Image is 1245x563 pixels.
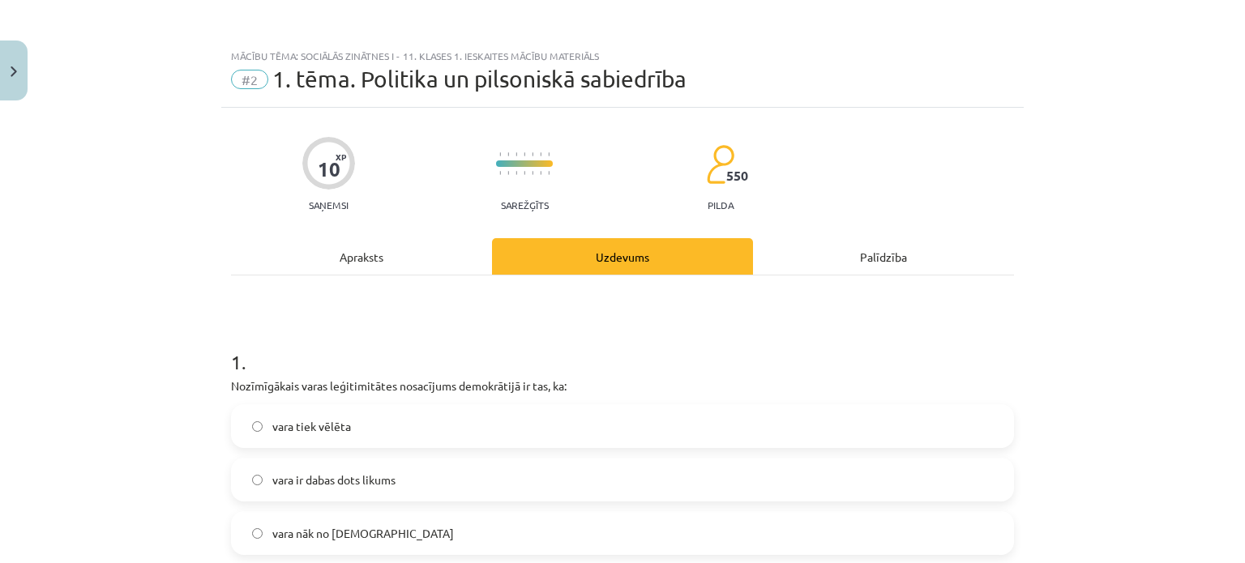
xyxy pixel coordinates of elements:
[231,70,268,89] span: #2
[516,152,517,156] img: icon-short-line-57e1e144782c952c97e751825c79c345078a6d821885a25fce030b3d8c18986b.svg
[540,152,541,156] img: icon-short-line-57e1e144782c952c97e751825c79c345078a6d821885a25fce030b3d8c18986b.svg
[231,238,492,275] div: Apraksts
[302,199,355,211] p: Saņemsi
[706,144,734,185] img: students-c634bb4e5e11cddfef0936a35e636f08e4e9abd3cc4e673bd6f9a4125e45ecb1.svg
[272,471,396,488] span: vara ir dabas dots likums
[507,171,509,175] img: icon-short-line-57e1e144782c952c97e751825c79c345078a6d821885a25fce030b3d8c18986b.svg
[708,199,734,211] p: pilda
[532,171,533,175] img: icon-short-line-57e1e144782c952c97e751825c79c345078a6d821885a25fce030b3d8c18986b.svg
[492,238,753,275] div: Uzdevums
[540,171,541,175] img: icon-short-line-57e1e144782c952c97e751825c79c345078a6d821885a25fce030b3d8c18986b.svg
[231,50,1014,62] div: Mācību tēma: Sociālās zinātnes i - 11. klases 1. ieskaites mācību materiāls
[524,171,525,175] img: icon-short-line-57e1e144782c952c97e751825c79c345078a6d821885a25fce030b3d8c18986b.svg
[548,171,550,175] img: icon-short-line-57e1e144782c952c97e751825c79c345078a6d821885a25fce030b3d8c18986b.svg
[252,475,263,485] input: vara ir dabas dots likums
[272,66,687,92] span: 1. tēma. Politika un pilsoniskā sabiedrība
[231,377,1014,395] p: Nozīmīgākais varas leģitimitātes nosacījums demokrātijā ir tas, ka:
[753,238,1014,275] div: Palīdzība
[231,322,1014,373] h1: 1 .
[532,152,533,156] img: icon-short-line-57e1e144782c952c97e751825c79c345078a6d821885a25fce030b3d8c18986b.svg
[501,199,549,211] p: Sarežģīts
[252,528,263,539] input: vara nāk no [DEMOGRAPHIC_DATA]
[272,418,351,435] span: vara tiek vēlēta
[548,152,550,156] img: icon-short-line-57e1e144782c952c97e751825c79c345078a6d821885a25fce030b3d8c18986b.svg
[272,525,454,542] span: vara nāk no [DEMOGRAPHIC_DATA]
[499,171,501,175] img: icon-short-line-57e1e144782c952c97e751825c79c345078a6d821885a25fce030b3d8c18986b.svg
[252,421,263,432] input: vara tiek vēlēta
[726,168,748,183] span: 550
[318,158,340,181] div: 10
[499,152,501,156] img: icon-short-line-57e1e144782c952c97e751825c79c345078a6d821885a25fce030b3d8c18986b.svg
[11,66,17,77] img: icon-close-lesson-0947bae3869378f0d4975bcd49f059093ad1ed9edebbc8119c70593378902aed.svg
[507,152,509,156] img: icon-short-line-57e1e144782c952c97e751825c79c345078a6d821885a25fce030b3d8c18986b.svg
[524,152,525,156] img: icon-short-line-57e1e144782c952c97e751825c79c345078a6d821885a25fce030b3d8c18986b.svg
[516,171,517,175] img: icon-short-line-57e1e144782c952c97e751825c79c345078a6d821885a25fce030b3d8c18986b.svg
[336,152,346,161] span: XP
